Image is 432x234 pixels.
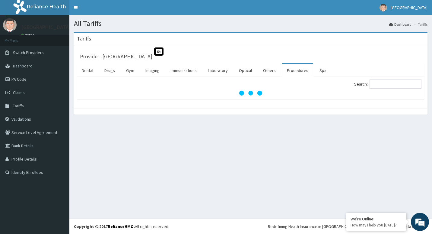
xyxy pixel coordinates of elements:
img: User Image [3,18,17,32]
input: Search: [370,80,421,89]
label: Search: [354,80,421,89]
a: Dental [77,64,98,77]
a: Laboratory [203,64,233,77]
a: Drugs [100,64,120,77]
a: Procedures [282,64,313,77]
footer: All rights reserved. [69,219,432,234]
a: RelianceHMO [108,224,134,229]
p: How may I help you today? [351,223,402,228]
a: Immunizations [166,64,202,77]
svg: audio-loading [239,81,263,105]
p: [GEOGRAPHIC_DATA] [21,24,71,30]
h3: Provider - [GEOGRAPHIC_DATA] [80,54,152,59]
span: Claims [13,90,25,95]
a: Imaging [141,64,164,77]
strong: Copyright © 2017 . [74,224,135,229]
div: We're Online! [351,216,402,222]
a: Others [258,64,281,77]
div: Redefining Heath Insurance in [GEOGRAPHIC_DATA] using Telemedicine and Data Science! [268,223,427,229]
span: St [154,47,164,56]
h3: Tariffs [77,36,91,41]
a: Online [21,33,36,37]
a: Dashboard [389,22,411,27]
span: Tariffs [13,103,24,109]
a: Spa [315,64,331,77]
a: Gym [121,64,139,77]
span: Switch Providers [13,50,44,55]
h1: All Tariffs [74,20,427,28]
span: [GEOGRAPHIC_DATA] [391,5,427,10]
li: Tariffs [412,22,427,27]
a: Optical [234,64,257,77]
img: User Image [380,4,387,11]
span: Dashboard [13,63,33,69]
